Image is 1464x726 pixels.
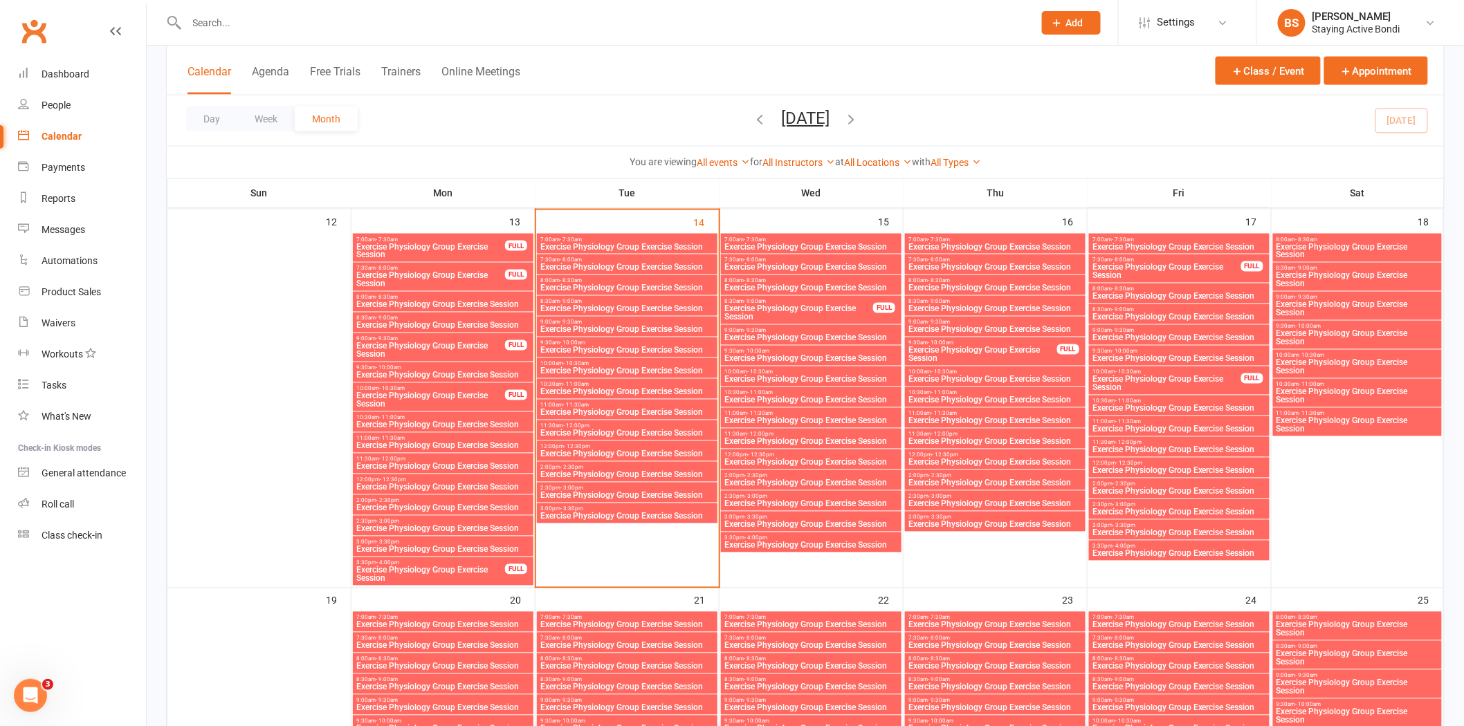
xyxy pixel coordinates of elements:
div: FULL [505,340,527,351]
span: - 11:00am [1299,382,1325,388]
span: Exercise Physiology Group Exercise Session [356,371,531,380]
span: 8:30am [724,299,874,305]
span: - 11:00am [747,390,773,396]
span: - 12:30pm [564,444,590,450]
span: 9:00am [1092,328,1267,334]
div: Reports [42,193,75,204]
span: Exercise Physiology Group Exercise Session [724,375,899,384]
a: Payments [18,152,146,183]
span: 7:00am [908,236,1083,243]
th: Tue [536,178,720,207]
span: - 3:00pm [1113,502,1135,508]
button: Free Trials [310,65,360,95]
span: - 3:00pm [744,494,767,500]
span: - 11:30am [1115,419,1141,425]
span: 7:30am [724,257,899,263]
span: Exercise Physiology Group Exercise Session [540,492,715,500]
span: - 2:30pm [928,473,951,479]
span: - 10:30am [747,369,773,375]
th: Wed [720,178,904,207]
span: 3:00pm [908,514,1083,521]
span: 8:30am [540,299,715,305]
button: Add [1042,11,1101,35]
strong: You are viewing [630,156,697,167]
span: - 3:30pm [744,514,767,521]
span: - 12:30pm [380,477,406,483]
span: 7:00am [540,236,715,243]
span: - 11:30am [931,411,957,417]
span: - 8:00am [928,257,950,263]
span: - 11:00am [563,382,589,388]
span: - 3:00pm [560,485,583,492]
span: Exercise Physiology Group Exercise Session [908,263,1083,272]
span: Exercise Physiology Group Exercise Session [724,263,899,272]
button: Month [295,106,358,131]
span: - 8:00am [376,266,398,272]
div: FULL [505,390,527,400]
span: - 12:00pm [931,431,958,438]
span: - 10:30am [379,386,405,392]
a: Dashboard [18,59,146,90]
span: Exercise Physiology Group Exercise Session [1276,330,1439,346]
span: 7:00am [1092,236,1267,243]
span: Exercise Physiology Group Exercise Session [908,500,1083,508]
span: 8:30am [1092,307,1267,313]
div: Class check-in [42,530,102,541]
div: Dashboard [42,68,89,80]
div: General attendance [42,467,126,478]
span: - 11:30am [563,402,589,409]
span: 8:00am [724,278,899,284]
span: 11:00am [724,411,899,417]
span: Exercise Physiology Group Exercise Session [540,429,715,438]
span: 9:00am [908,319,1083,326]
span: - 10:30am [1299,353,1325,359]
span: 12:00pm [1092,460,1267,467]
span: - 10:00am [376,365,401,371]
span: - 2:30pm [744,473,767,479]
span: 11:00am [540,402,715,409]
span: 10:00am [356,386,506,392]
a: Clubworx [17,14,51,48]
span: 8:30am [1276,266,1439,272]
span: Exercise Physiology Group Exercise Session [356,504,531,512]
span: Exercise Physiology Group Exercise Session [540,512,715,521]
button: Day [186,106,237,131]
span: Exercise Physiology Group Exercise Session [908,243,1083,251]
span: - 7:30am [744,236,766,243]
div: 18 [1418,210,1443,232]
span: 9:30am [540,340,715,346]
span: - 7:30am [376,236,398,243]
span: Exercise Physiology Group Exercise Session [908,396,1083,404]
span: Exercise Physiology Group Exercise Session [356,442,531,450]
span: 3:00pm [540,506,715,512]
span: - 8:30am [1112,286,1134,292]
span: - 9:00am [376,315,398,322]
span: - 9:00am [1112,307,1134,313]
a: Automations [18,245,146,277]
a: All Instructors [762,157,835,168]
a: Calendar [18,121,146,152]
span: Exercise Physiology Group Exercise Session [540,243,715,251]
span: Exercise Physiology Group Exercise Session [540,367,715,375]
button: [DATE] [781,109,830,128]
a: Roll call [18,489,146,520]
th: Sun [167,178,351,207]
span: Exercise Physiology Group Exercise Session [540,471,715,479]
a: General attendance kiosk mode [18,458,146,489]
a: Class kiosk mode [18,520,146,551]
span: - 9:30am [376,336,398,342]
a: All Types [931,157,981,168]
button: Agenda [252,65,289,95]
span: - 12:30pm [1116,460,1142,467]
span: Exercise Physiology Group Exercise Session [724,355,899,363]
span: Exercise Physiology Group Exercise Session [1092,446,1267,454]
span: 11:00am [908,411,1083,417]
strong: with [912,156,931,167]
span: Exercise Physiology Group Exercise Session [1276,388,1439,404]
span: 7:30am [1092,257,1242,263]
div: People [42,100,71,111]
span: 9:30am [1276,324,1439,330]
span: Exercise Physiology Group Exercise Session [1276,243,1439,259]
a: All events [697,157,750,168]
span: Exercise Physiology Group Exercise Session [1092,243,1267,251]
